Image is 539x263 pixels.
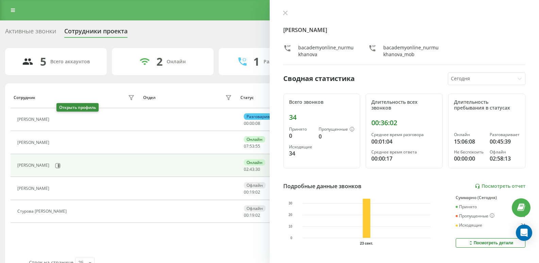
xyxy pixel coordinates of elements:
[454,99,520,111] div: Длительность пребывания в статусах
[490,150,520,154] div: Офлайн
[371,154,437,163] div: 00:00:17
[255,143,260,149] span: 55
[290,236,292,240] text: 0
[475,183,525,189] a: Посмотреть отчет
[454,132,484,137] div: Онлайн
[17,163,51,168] div: [PERSON_NAME]
[250,166,254,172] span: 43
[255,166,260,172] span: 30
[516,225,532,241] div: Open Intercom Messenger
[244,144,260,149] div: : :
[156,55,163,68] div: 2
[289,145,314,149] div: Исходящие
[250,189,254,195] span: 19
[244,212,249,218] span: 00
[521,223,525,228] div: 34
[255,212,260,218] span: 02
[371,137,437,146] div: 00:01:04
[244,189,249,195] span: 00
[454,137,484,146] div: 15:06:08
[490,137,520,146] div: 00:45:39
[244,136,265,143] div: Онлайн
[456,204,477,209] div: Принято
[456,223,482,228] div: Исходящие
[289,127,314,132] div: Принято
[288,213,292,217] text: 20
[240,95,254,100] div: Статус
[490,154,520,163] div: 02:58:13
[244,205,266,212] div: Офлайн
[17,209,68,214] div: Cтурова [PERSON_NAME]
[244,167,260,172] div: : :
[17,117,51,122] div: [PERSON_NAME]
[255,189,260,195] span: 02
[456,195,525,200] div: Суммарно (Сегодня)
[289,113,355,121] div: 34
[244,113,279,120] div: Разговаривает
[371,132,437,137] div: Среднее время разговора
[143,95,155,100] div: Отдел
[283,73,355,84] div: Сводная статистика
[5,28,56,38] div: Активные звонки
[244,159,265,166] div: Онлайн
[288,201,292,205] text: 30
[490,132,520,137] div: Разговаривает
[56,103,99,112] div: Открыть профиль
[244,121,260,126] div: : :
[64,28,128,38] div: Сотрудники проекта
[468,240,513,246] div: Посмотреть детали
[454,154,484,163] div: 00:00:00
[40,55,46,68] div: 5
[255,120,260,126] span: 08
[319,132,354,141] div: 0
[17,140,51,145] div: [PERSON_NAME]
[250,143,254,149] span: 53
[244,190,260,195] div: : :
[250,212,254,218] span: 19
[167,59,186,65] div: Онлайн
[253,55,259,68] div: 1
[283,182,361,190] div: Подробные данные звонков
[456,213,494,219] div: Пропущенные
[283,26,526,34] h4: [PERSON_NAME]
[264,59,301,65] div: Разговаривают
[360,242,373,245] text: 23 сент.
[371,150,437,154] div: Среднее время ответа
[288,225,292,228] text: 10
[289,99,355,105] div: Всего звонков
[383,44,440,58] div: bacademyonline_nurmukhanova_mob
[319,127,354,132] div: Пропущенные
[244,143,249,149] span: 07
[298,44,355,58] div: bacademyonline_nurmukhanova
[17,186,51,191] div: [PERSON_NAME]
[371,119,437,127] div: 00:36:02
[244,166,249,172] span: 02
[244,213,260,218] div: : :
[454,150,484,154] div: Не беспокоить
[289,132,314,140] div: 0
[50,59,90,65] div: Всего аккаунтов
[456,238,525,248] button: Посмотреть детали
[244,120,249,126] span: 00
[250,120,254,126] span: 00
[14,95,35,100] div: Сотрудник
[244,182,266,188] div: Офлайн
[371,99,437,111] div: Длительность всех звонков
[289,149,314,158] div: 34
